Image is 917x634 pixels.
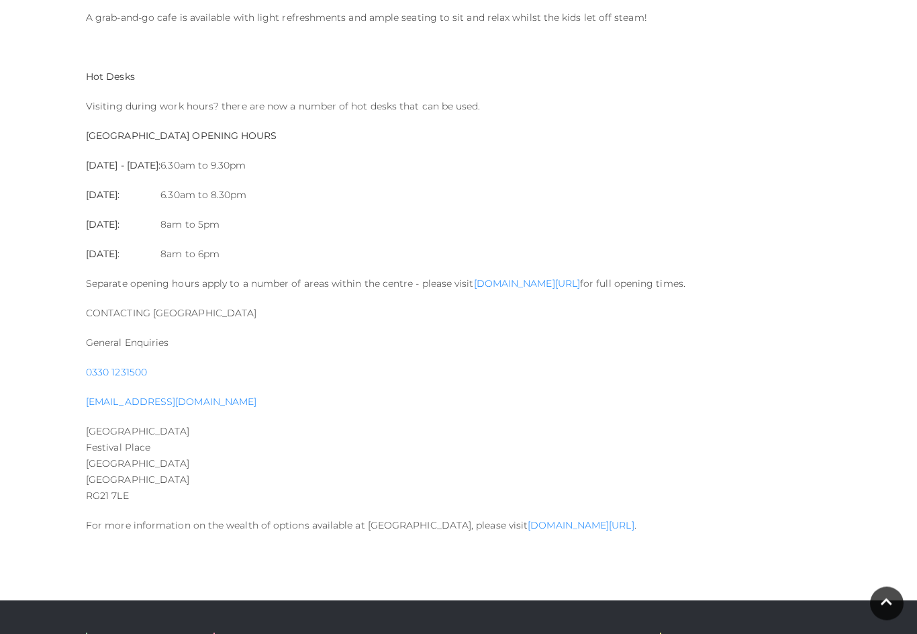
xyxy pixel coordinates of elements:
p: General Enquiries [86,335,831,351]
a: [DOMAIN_NAME][URL] [474,278,580,290]
p: For more information on the wealth of options available at [GEOGRAPHIC_DATA], please visit . [86,518,831,534]
a: [EMAIL_ADDRESS][DOMAIN_NAME] [86,396,256,408]
strong: [DATE]: [86,219,120,231]
p: 8am to 5pm [160,217,246,233]
p: CONTACTING [GEOGRAPHIC_DATA] [86,306,831,322]
p: Visiting during work hours? there are now a number of hot desks that can be used. [86,99,831,115]
strong: [DATE] - [DATE]: [86,160,160,172]
strong: [DATE]: [86,248,120,261]
a: 0330 1231500 [86,367,147,379]
strong: Hot Desks [86,71,135,83]
a: [DOMAIN_NAME][URL] [528,520,634,532]
p: Separate opening hours apply to a number of areas within the centre - please visit for full openi... [86,276,831,292]
strong: [DATE]: [86,189,120,201]
p: 6.30am to 9.30pm [160,158,246,174]
p: [GEOGRAPHIC_DATA] Festival Place [GEOGRAPHIC_DATA] [GEOGRAPHIC_DATA] RG21 7LE [86,424,831,504]
strong: [GEOGRAPHIC_DATA] OPENING HOURS [86,130,277,142]
p: 6.30am to 8.30pm [160,187,246,203]
p: 8am to 6pm [160,246,246,263]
